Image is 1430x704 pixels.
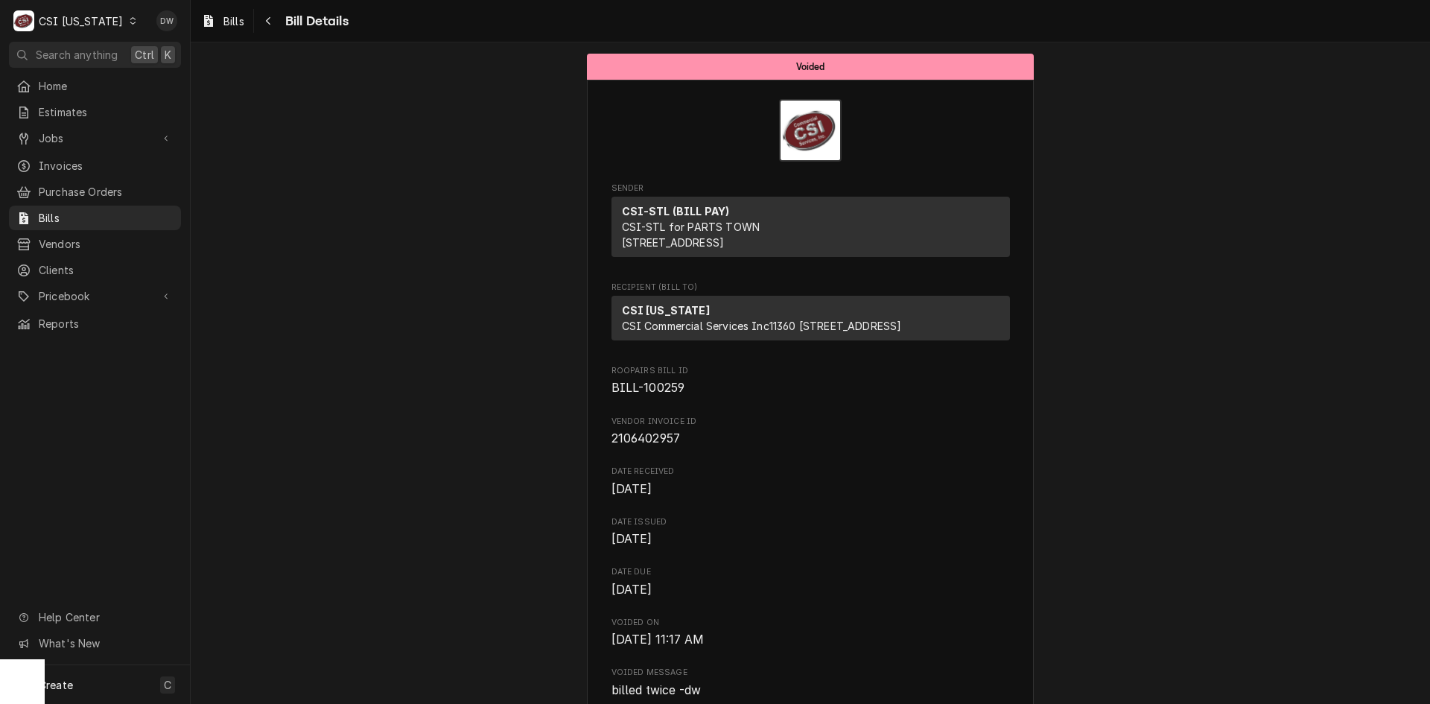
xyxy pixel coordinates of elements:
[195,9,250,34] a: Bills
[611,365,1010,377] span: Roopairs Bill ID
[9,153,181,178] a: Invoices
[9,232,181,256] a: Vendors
[611,667,1010,679] span: Voided Message
[164,677,171,693] span: C
[622,205,730,218] strong: CSI-STL (BILL PAY)
[622,304,710,317] strong: CSI [US_STATE]
[39,13,123,29] div: CSI [US_STATE]
[13,10,34,31] div: CSI Kentucky's Avatar
[611,466,1010,478] span: Date Received
[611,683,702,697] span: billed twice -dw
[257,9,281,33] button: Navigate back
[611,481,1010,498] span: Date Received
[39,158,174,174] span: Invoices
[622,221,760,249] span: CSI-STL for PARTS TOWN [STREET_ADDRESS]
[611,532,652,546] span: [DATE]
[36,47,118,63] span: Search anything
[9,311,181,336] a: Reports
[611,516,1010,528] span: Date Issued
[39,210,174,226] span: Bills
[611,581,1010,599] span: Date Due
[587,54,1034,80] div: Status
[611,416,1010,428] span: Vendor Invoice ID
[611,282,1010,294] span: Recipient (Bill To)
[611,197,1010,263] div: Sender
[39,236,174,252] span: Vendors
[611,566,1010,598] div: Date Due
[611,516,1010,548] div: Date Issued
[9,74,181,98] a: Home
[611,379,1010,397] span: Roopairs Bill ID
[9,284,181,308] a: Go to Pricebook
[39,130,151,146] span: Jobs
[39,635,172,651] span: What's New
[611,430,1010,448] span: Vendor Invoice ID
[611,183,1010,194] span: Sender
[9,100,181,124] a: Estimates
[9,180,181,204] a: Purchase Orders
[611,183,1010,264] div: Bill Sender
[39,78,174,94] span: Home
[156,10,177,31] div: Dyane Weber's Avatar
[9,206,181,230] a: Bills
[281,11,349,31] span: Bill Details
[611,296,1010,346] div: Recipient (Ship To)
[9,42,181,68] button: Search anythingCtrlK
[9,258,181,282] a: Clients
[39,679,73,691] span: Create
[39,262,174,278] span: Clients
[156,10,177,31] div: DW
[611,365,1010,397] div: Roopairs Bill ID
[611,296,1010,340] div: Received (Bill From)
[611,381,685,395] span: BILL-100259
[223,13,244,29] span: Bills
[611,416,1010,448] div: Vendor Invoice ID
[611,667,1010,699] div: Voided Message
[611,632,704,647] span: [DATE] 11:17 AM
[611,682,1010,700] span: Voided Message
[779,99,842,162] img: Logo
[39,316,174,332] span: Reports
[611,566,1010,578] span: Date Due
[611,530,1010,548] span: Date Issued
[39,288,151,304] span: Pricebook
[796,62,825,72] span: Voided
[13,10,34,31] div: C
[39,104,174,120] span: Estimates
[39,184,174,200] span: Purchase Orders
[9,631,181,656] a: Go to What's New
[165,47,171,63] span: K
[611,282,1010,347] div: Bill Recipient
[611,431,681,445] span: 2106402957
[135,47,154,63] span: Ctrl
[611,617,1010,649] div: Voided On
[9,605,181,630] a: Go to Help Center
[611,466,1010,498] div: Date Received
[9,126,181,150] a: Go to Jobs
[611,482,652,496] span: [DATE]
[611,197,1010,257] div: Sender
[622,320,902,332] span: CSI Commercial Services Inc11360 [STREET_ADDRESS]
[611,631,1010,649] span: Voided On
[611,583,652,597] span: [DATE]
[39,609,172,625] span: Help Center
[611,617,1010,629] span: Voided On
